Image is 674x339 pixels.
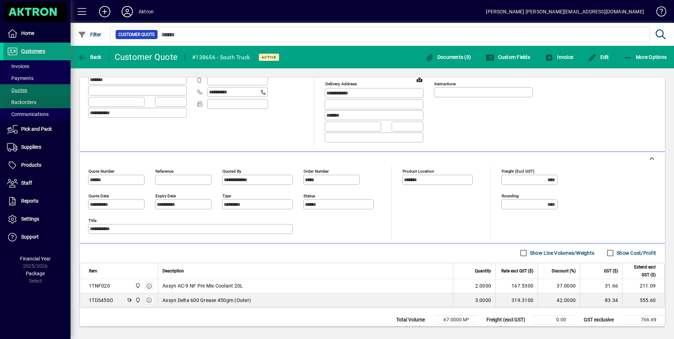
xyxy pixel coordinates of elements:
[486,54,530,60] span: Custom Fields
[532,315,575,324] td: 0.00
[538,293,580,307] td: 42.0000
[89,297,113,304] div: 1TDS450O
[651,1,665,24] a: Knowledge Base
[4,60,71,72] a: Invoices
[502,168,534,173] mat-label: Freight (excl GST)
[586,51,611,63] button: Edit
[76,28,103,41] button: Filter
[139,6,154,17] div: Aktron
[7,75,33,81] span: Payments
[163,267,184,275] span: Description
[93,5,116,18] button: Add
[21,234,39,240] span: Support
[622,293,664,307] td: 555.60
[500,282,533,289] div: 167.5300
[78,54,102,60] span: Back
[4,72,71,84] a: Payments
[7,63,29,69] span: Invoices
[118,31,155,38] span: Customer Quote
[4,192,71,210] a: Reports
[192,52,250,63] div: #138656 - South Truck
[26,271,45,276] span: Package
[615,249,656,257] label: Show Cost/Profit
[21,48,45,54] span: Customers
[484,51,532,63] button: Custom Fields
[543,51,575,63] button: Invoice
[89,282,110,289] div: 1TNF020
[20,256,51,261] span: Financial Year
[588,54,609,60] span: Edit
[163,282,243,289] span: Axsyn AC-9 NF Pre Mix Coolant 20L
[580,315,623,324] td: GST exclusive
[21,126,52,132] span: Pick and Pack
[4,96,71,108] a: Backorders
[502,193,519,198] mat-label: Rounding
[163,297,251,304] span: Axsyn Delta 600 Grease 450gm (Outer)
[580,279,622,293] td: 31.66
[545,54,573,60] span: Invoice
[580,324,623,332] td: GST
[475,267,491,275] span: Quantity
[4,174,71,192] a: Staff
[21,162,41,168] span: Products
[604,267,618,275] span: GST ($)
[4,156,71,174] a: Products
[622,51,669,63] button: More Options
[623,324,665,332] td: 115.00
[624,54,667,60] span: More Options
[115,51,178,63] div: Customer Quote
[532,324,575,332] td: 0.00
[88,168,115,173] mat-label: Quote number
[304,168,329,173] mat-label: Order number
[4,228,71,246] a: Support
[403,168,434,173] mat-label: Product location
[414,74,425,85] a: View on map
[116,5,139,18] button: Profile
[552,267,576,275] span: Discount (%)
[434,81,456,86] mat-label: Instructions
[88,193,109,198] mat-label: Quote date
[423,51,473,63] button: Documents (0)
[435,324,477,332] td: 67.0000 Kg
[21,30,34,36] span: Home
[222,193,231,198] mat-label: Type
[393,315,435,324] td: Total Volume
[133,282,141,290] span: Central
[4,138,71,156] a: Suppliers
[528,249,594,257] label: Show Line Volumes/Weights
[501,267,533,275] span: Rate excl GST ($)
[76,51,103,63] button: Back
[580,293,622,307] td: 83.34
[89,267,97,275] span: Item
[78,32,102,37] span: Filter
[21,216,39,222] span: Settings
[622,279,664,293] td: 211.09
[425,54,471,60] span: Documents (0)
[393,324,435,332] td: Total Weight
[21,180,32,186] span: Staff
[435,315,477,324] td: 67.0000 M³
[500,297,533,304] div: 319.3100
[475,297,491,304] span: 3.0000
[4,84,71,96] a: Quotes
[155,193,176,198] mat-label: Expiry date
[133,296,141,304] span: Central
[623,315,665,324] td: 766.69
[155,168,173,173] mat-label: Reference
[486,6,644,17] div: [PERSON_NAME] [PERSON_NAME][EMAIL_ADDRESS][DOMAIN_NAME]
[21,144,41,150] span: Suppliers
[304,193,315,198] mat-label: Status
[7,87,27,93] span: Quotes
[475,282,491,289] span: 2.0000
[4,25,71,42] a: Home
[71,51,109,63] app-page-header-button: Back
[627,263,656,279] span: Extend excl GST ($)
[7,99,36,105] span: Backorders
[483,315,532,324] td: Freight (excl GST)
[222,168,241,173] mat-label: Quoted by
[538,279,580,293] td: 37.0000
[483,324,532,332] td: Rounding
[88,218,97,223] mat-label: Title
[4,121,71,138] a: Pick and Pack
[7,111,49,117] span: Communications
